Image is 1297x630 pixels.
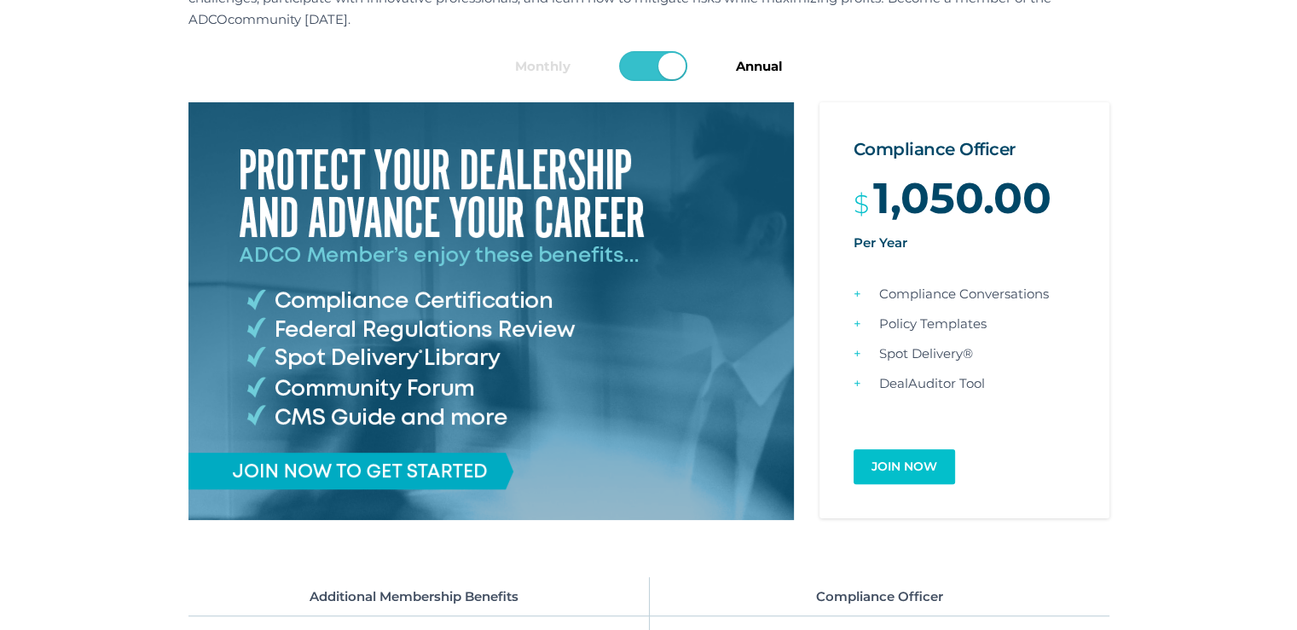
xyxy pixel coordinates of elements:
[854,136,1075,162] h2: Compliance Officer
[854,188,1075,215] div: $
[854,232,1075,253] p: Per Year
[515,55,570,77] label: Monthly
[828,368,1101,398] li: DealAuditor Tool
[188,577,649,616] th: Additional Membership Benefits
[828,279,1101,309] li: Compliance Conversations
[188,102,794,520] img: adco-membership-ad.webp
[828,309,1101,338] li: Policy Templates
[828,338,1101,368] li: Spot Delivery®
[736,55,783,77] label: Annual
[873,188,1051,209] span: 1,050.00
[816,588,943,604] span: Compliance Officer
[854,449,955,484] a: Join now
